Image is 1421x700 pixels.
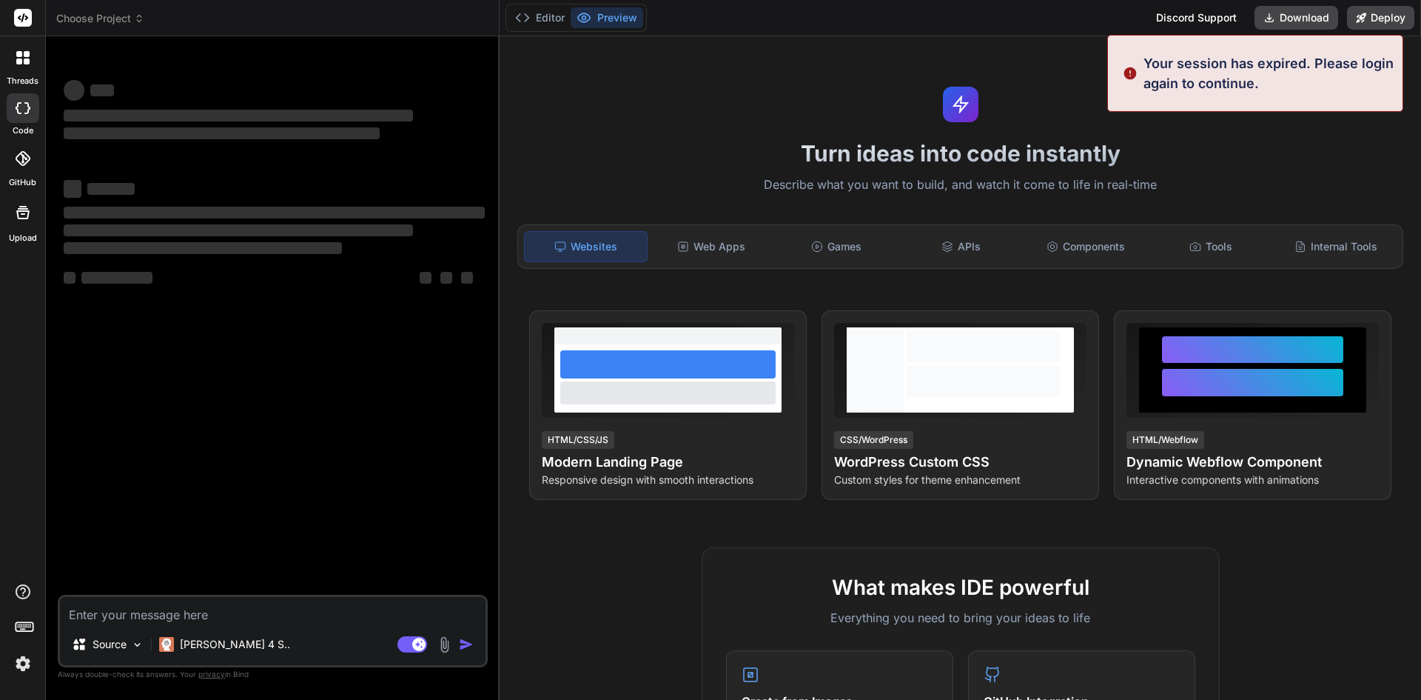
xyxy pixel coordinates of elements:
[459,637,474,652] img: icon
[1143,53,1394,93] p: Your session has expired. Please login again to continue.
[64,242,342,254] span: ‌
[56,11,144,26] span: Choose Project
[131,639,144,651] img: Pick Models
[1126,473,1379,487] p: Interactive components with animations
[726,572,1195,603] h2: What makes IDE powerful
[64,180,81,198] span: ‌
[1274,231,1397,262] div: Internal Tools
[1254,6,1338,30] button: Download
[834,452,1086,473] h4: WordPress Custom CSS
[508,140,1412,167] h1: Turn ideas into code instantly
[1347,6,1414,30] button: Deploy
[58,667,488,681] p: Always double-check its answers. Your in Bind
[7,75,38,87] label: threads
[198,670,225,679] span: privacy
[509,7,571,28] button: Editor
[436,636,453,653] img: attachment
[508,176,1412,195] p: Describe what you want to build, and watch it come to life in real-time
[834,431,913,449] div: CSS/WordPress
[834,473,1086,487] p: Custom styles for theme enhancement
[64,110,413,121] span: ‌
[64,224,413,236] span: ‌
[1126,431,1204,449] div: HTML/Webflow
[64,80,84,101] span: ‌
[87,183,135,195] span: ‌
[1150,231,1272,262] div: Tools
[64,272,75,284] span: ‌
[461,272,473,284] span: ‌
[420,272,431,284] span: ‌
[1123,53,1138,93] img: alert
[1025,231,1147,262] div: Components
[571,7,643,28] button: Preview
[9,176,36,189] label: GitHub
[10,651,36,676] img: settings
[651,231,773,262] div: Web Apps
[81,272,152,284] span: ‌
[90,84,114,96] span: ‌
[180,637,290,652] p: [PERSON_NAME] 4 S..
[524,231,648,262] div: Websites
[1147,6,1246,30] div: Discord Support
[9,232,37,244] label: Upload
[900,231,1022,262] div: APIs
[64,207,485,219] span: ‌
[93,637,127,652] p: Source
[542,431,614,449] div: HTML/CSS/JS
[776,231,898,262] div: Games
[542,452,794,473] h4: Modern Landing Page
[64,127,380,139] span: ‌
[726,609,1195,627] p: Everything you need to bring your ideas to life
[440,272,452,284] span: ‌
[159,637,174,652] img: Claude 4 Sonnet
[542,473,794,487] p: Responsive design with smooth interactions
[13,124,33,137] label: code
[1126,452,1379,473] h4: Dynamic Webflow Component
